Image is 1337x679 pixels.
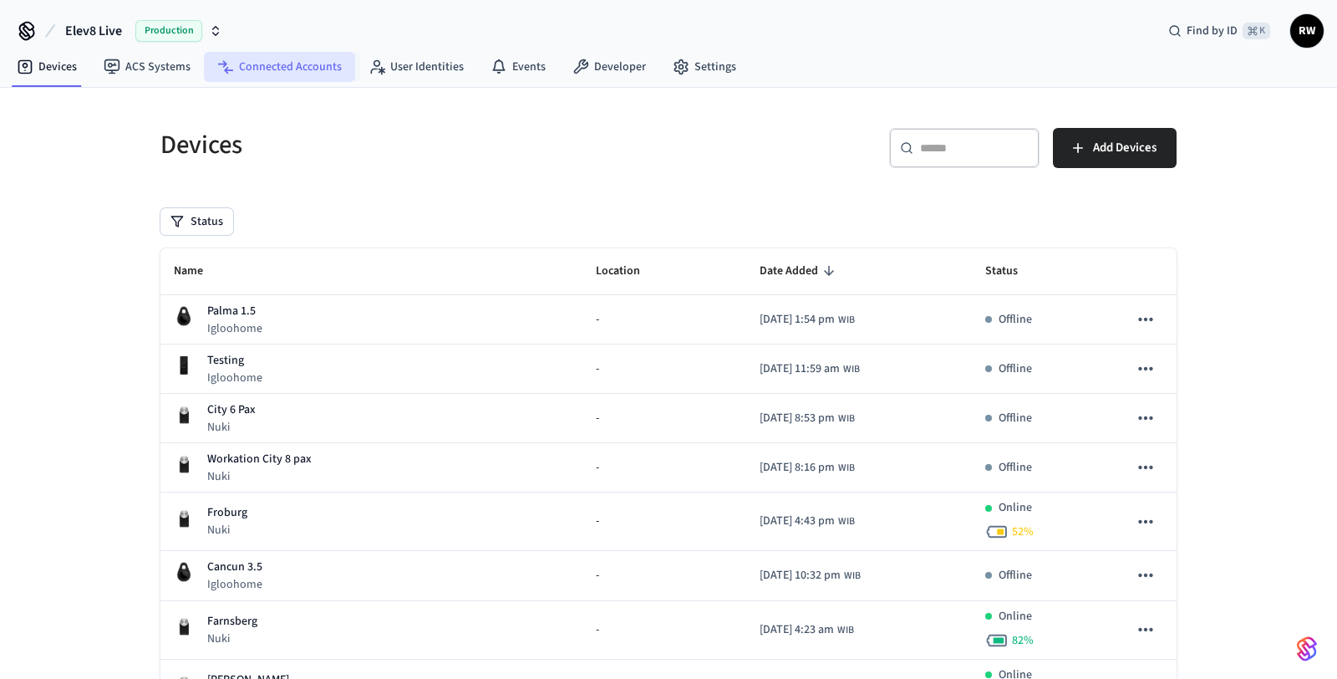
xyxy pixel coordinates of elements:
[838,514,855,529] span: WIB
[160,208,233,235] button: Status
[174,454,194,474] img: Nuki Smart Lock 3.0 Pro Black, Front
[207,522,247,539] p: Nuki
[760,513,855,530] div: Asia/Jakarta
[760,410,855,427] div: Asia/Jakarta
[65,21,122,41] span: Elev8 Live
[204,52,355,82] a: Connected Accounts
[596,311,599,329] span: -
[207,468,312,485] p: Nuki
[477,52,559,82] a: Events
[985,258,1040,284] span: Status
[559,52,659,82] a: Developer
[160,128,658,162] h5: Devices
[207,613,257,630] p: Farnsberg
[999,311,1032,329] p: Offline
[174,405,194,425] img: Nuki Smart Lock 3.0 Pro Black, Front
[135,20,202,42] span: Production
[760,311,855,329] div: Asia/Jakarta
[596,621,599,639] span: -
[596,258,662,284] span: Location
[760,311,835,329] span: [DATE] 1:54 pm
[760,360,860,378] div: Asia/Jakarta
[174,508,194,528] img: Nuki Smart Lock 3.0 Pro Black, Front
[1012,523,1034,540] span: 52 %
[174,306,194,326] img: igloohome_igke
[760,513,835,530] span: [DATE] 4:43 pm
[999,567,1032,585] p: Offline
[596,410,599,427] span: -
[659,52,750,82] a: Settings
[207,630,257,647] p: Nuki
[760,459,835,477] span: [DATE] 8:16 pm
[174,355,194,375] img: igloohome_deadbolt_2e
[596,567,599,585] span: -
[207,370,262,386] p: Igloohome
[207,504,247,522] p: Froburg
[999,459,1032,477] p: Offline
[207,352,262,370] p: Testing
[174,258,225,284] span: Name
[1053,128,1177,168] button: Add Devices
[207,451,312,468] p: Workation City 8 pax
[207,419,256,436] p: Nuki
[844,569,861,584] span: WIB
[760,621,854,639] div: Asia/Jakarta
[1243,23,1270,39] span: ⌘ K
[1187,23,1238,39] span: Find by ID
[760,567,841,585] span: [DATE] 10:32 pm
[207,320,262,337] p: Igloohome
[760,360,840,378] span: [DATE] 11:59 am
[1290,14,1324,48] button: RW
[838,313,855,328] span: WIB
[1155,16,1284,46] div: Find by ID⌘ K
[1012,632,1034,649] span: 82 %
[999,360,1032,378] p: Offline
[1292,16,1322,46] span: RW
[760,410,835,427] span: [DATE] 8:53 pm
[760,621,834,639] span: [DATE] 4:23 am
[999,499,1032,517] p: Online
[90,52,204,82] a: ACS Systems
[207,303,262,320] p: Palma 1.5
[1093,137,1157,159] span: Add Devices
[355,52,477,82] a: User Identities
[596,513,599,530] span: -
[760,258,840,284] span: Date Added
[596,360,599,378] span: -
[760,459,855,477] div: Asia/Jakarta
[596,459,599,477] span: -
[207,401,256,419] p: City 6 Pax
[1297,636,1317,662] img: SeamLogoGradient.69752ec5.svg
[207,576,262,593] p: Igloohome
[838,461,855,476] span: WIB
[174,616,194,636] img: Nuki Smart Lock 3.0 Pro Black, Front
[999,608,1032,625] p: Online
[174,562,194,582] img: igloohome_igke
[760,567,861,585] div: Asia/Jakarta
[843,362,860,377] span: WIB
[838,411,855,426] span: WIB
[837,623,854,638] span: WIB
[207,559,262,576] p: Cancun 3.5
[999,410,1032,427] p: Offline
[3,52,90,82] a: Devices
